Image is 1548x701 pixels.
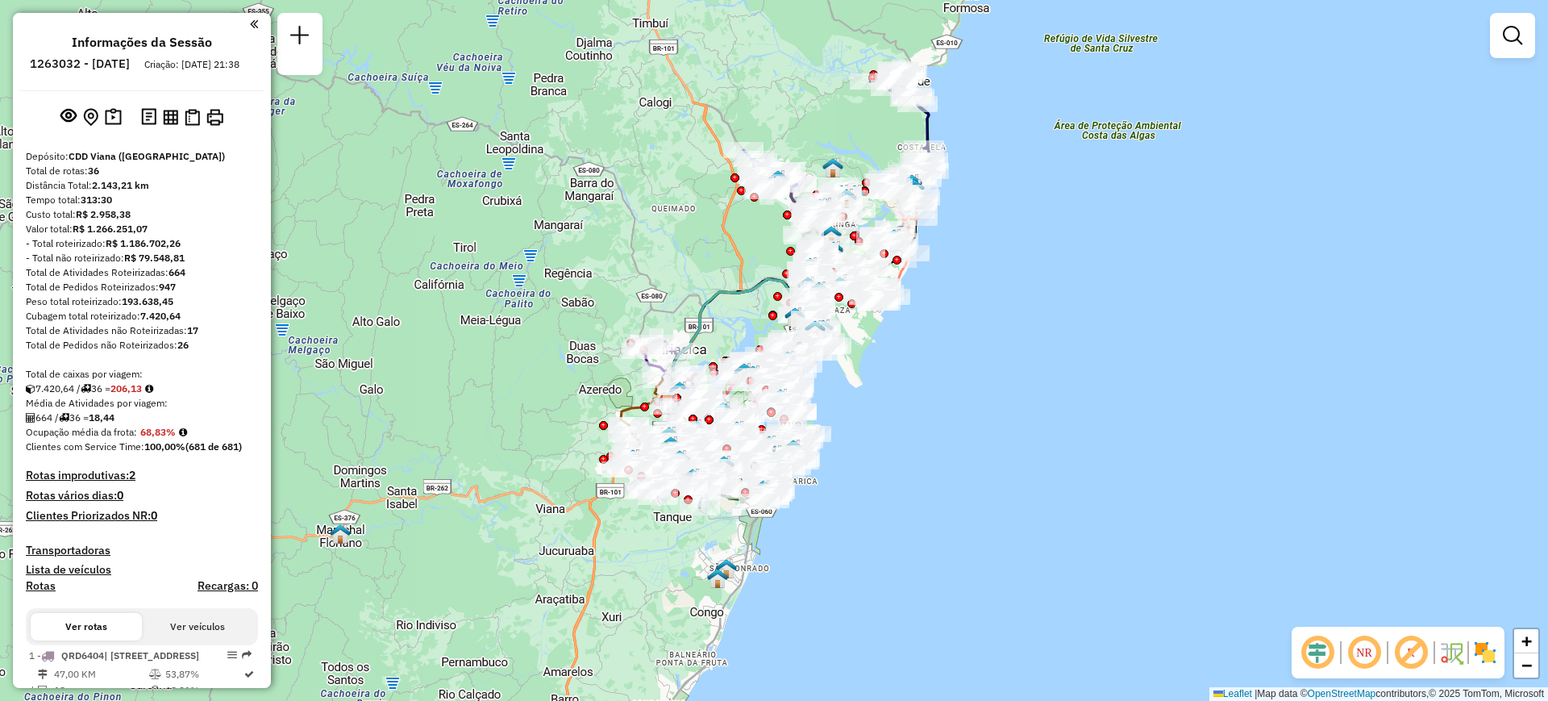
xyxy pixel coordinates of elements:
img: 510 UDC Light WCL S. Dourada [831,184,852,205]
a: Clique aqui para minimizar o painel [250,15,258,33]
div: Atividade não roteirizada - VIA NOVA AMERICA [698,440,739,457]
span: Exibir rótulo [1392,633,1430,672]
img: Simulação- Vila Guilhermina [726,420,747,441]
img: Simulação-Central Carapina [797,276,818,297]
div: 664 / 36 = [26,411,258,425]
div: Atividade não roteirizada - NA BRASA [697,441,738,457]
td: 53,87% [164,666,243,682]
a: Nova sessão e pesquisa [284,19,316,56]
img: Simulação- Taquara [823,240,844,261]
img: Simulação- Praia da Gaivotas [753,479,774,500]
h4: Transportadoras [26,544,258,557]
i: Total de rotas [59,413,69,423]
div: Atividade não roteirizada - DIANA COSMO DA SILVA [714,411,755,428]
img: Simulação- Barramares [716,558,737,579]
div: Atividade não roteirizada - GILSON LOPES DA COST [719,428,759,444]
button: Visualizar Romaneio [181,106,203,129]
span: Clientes com Service Time: [26,440,144,453]
a: Zoom in [1514,629,1538,653]
strong: 17 [187,324,198,336]
a: Leaflet [1213,688,1252,699]
td: 47,00 KM [53,666,148,682]
strong: 26 [177,339,189,351]
button: Painel de Sugestão [102,105,125,130]
strong: 0 [117,488,123,503]
img: Simulação- Santa Lucia [770,388,791,409]
i: Total de rotas [81,384,91,394]
span: Ocultar NR [1345,633,1384,672]
img: Fluxo de ruas [1438,640,1464,666]
div: Atividade não roteirizada - UNIAO PANIFICADORA E [717,424,757,440]
a: Zoom out [1514,653,1538,678]
i: % de utilização do peso [149,670,161,679]
img: Simulação- Nova Carapina [809,198,830,219]
img: 526 UDC Light WCL Jd. Camburi [813,319,834,340]
div: Atividade não roteirizada - 59.842.945 ANA CAROLINA OLIVEIRA DA SILV [732,440,772,457]
i: Total de Atividades [38,686,48,695]
div: Total de rotas: [26,164,258,178]
div: Atividade não roteirizada - JONAS GOMES VIEIRA [694,439,734,455]
div: Distância Total: [26,178,258,193]
h4: Rotas vários dias: [26,489,258,503]
img: Simulação- Serra [768,169,789,190]
button: Visualizar relatório de Roteirização [160,106,181,127]
span: Ocupação média da frota: [26,426,137,438]
div: Total de caixas por viagem: [26,367,258,382]
i: Cubagem total roteirizado [26,384,35,394]
img: Simulação- Bairro de Fatima [805,319,826,340]
img: Simulação- Parque Natural [743,365,764,386]
img: 508 UDC Light WCL Santa Fé [669,449,690,470]
h6: 1263032 - [DATE] [30,56,130,71]
div: Tempo total: [26,193,258,207]
div: Média de Atividades por viagem: [26,396,258,411]
strong: R$ 2.958,38 [76,208,131,220]
span: QRD6404 [61,649,104,661]
em: Média calculada utilizando a maior ocupação (%Peso ou %Cubagem) de cada rota da sessão. Rotas cro... [179,428,187,437]
strong: 193.638,45 [122,295,173,307]
img: Simulação UDC light- Serra Dourada [822,157,843,178]
span: + [1521,631,1532,651]
div: Atividade não roteirizada - GALETI BAR LTDA ME [714,410,754,426]
img: 517 UDC Light WCL Sao Pedro [734,362,755,383]
button: Exibir sessão original [57,104,80,130]
div: Valor total: [26,222,258,236]
div: Criação: [DATE] 21:38 [138,57,246,72]
div: Atividade não roteirizada - EDINEIA MARIA MARSET [733,440,773,457]
strong: 206,13 [110,382,142,394]
img: Simulação- Costa Azul [783,439,804,460]
strong: R$ 79.548,81 [124,252,185,264]
img: 508 UDC Porto Principe [844,184,865,205]
strong: 100,00% [144,440,185,453]
img: Simulação- Vila Prudencio [669,381,690,402]
em: Rota exportada [242,650,252,660]
a: Exibir filtros [1496,19,1529,52]
div: Total de Atividades Roteirizadas: [26,265,258,280]
strong: 68,83% [140,426,176,438]
img: Simulação- Sagrada Família [660,436,681,457]
span: − [1521,655,1532,675]
strong: 664 [169,266,185,278]
i: Total de Atividades [26,413,35,423]
img: 525 UDC Light WCL Jd. Carapina [784,307,805,328]
div: Peso total roteirizado: [26,294,258,309]
img: ´Marechal [330,524,351,545]
strong: 7.420,64 [140,310,181,322]
strong: 36 [88,165,99,177]
button: Ver rotas [31,613,142,640]
td: 68,31% [164,682,243,699]
h4: Recargas: 0 [198,579,258,593]
div: 7.420,64 / 36 = [26,382,258,396]
strong: CDD Viana ([GEOGRAPHIC_DATA]) [69,150,225,162]
div: Atividade não roteirizada - JOSENIL MONTIBELLER [732,443,772,459]
strong: (681 de 681) [185,440,242,453]
td: / [29,682,37,699]
button: Centralizar mapa no depósito ou ponto de apoio [80,105,102,130]
img: Simulação- Jardim Marilândia [714,455,734,476]
div: - Total roteirizado: [26,236,258,251]
button: Imprimir Rotas [203,106,227,129]
i: Meta Caixas/viagem: 219,90 Diferença: -13,77 [145,384,153,394]
img: 516 UDC Light WCL V. Soteco [764,444,785,465]
div: Custo total: [26,207,258,222]
strong: 18,44 [89,411,114,424]
img: Simulação- Praia da baleia [884,228,905,249]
